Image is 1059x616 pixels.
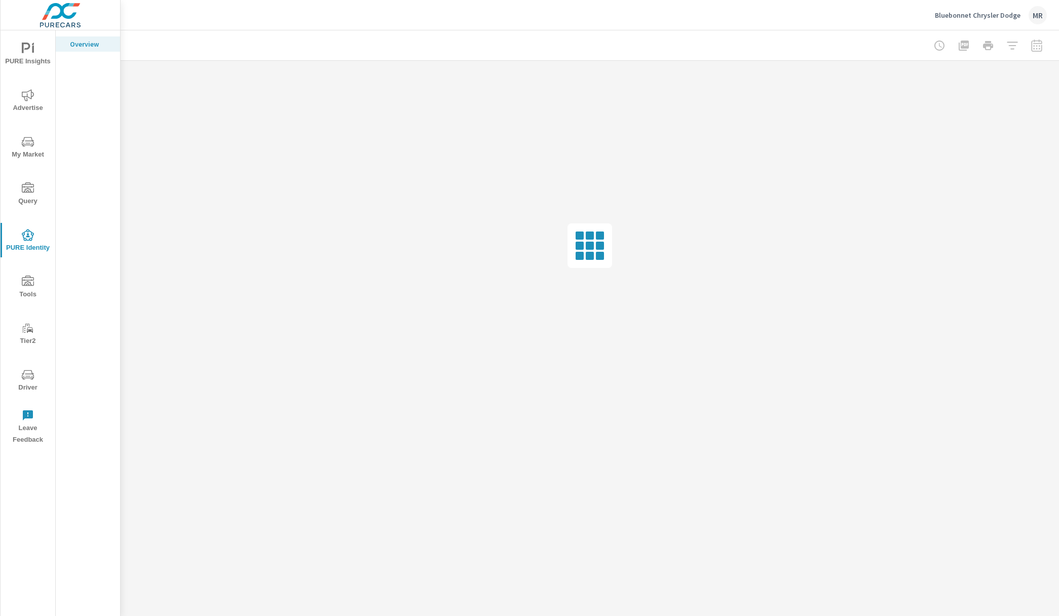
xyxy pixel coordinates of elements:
[56,36,120,52] div: Overview
[70,39,112,49] p: Overview
[4,182,52,207] span: Query
[4,136,52,161] span: My Market
[1,30,55,450] div: nav menu
[4,229,52,254] span: PURE Identity
[4,89,52,114] span: Advertise
[4,276,52,300] span: Tools
[4,369,52,394] span: Driver
[4,409,52,446] span: Leave Feedback
[935,11,1020,20] p: Bluebonnet Chrysler Dodge
[4,43,52,67] span: PURE Insights
[4,322,52,347] span: Tier2
[1029,6,1047,24] div: MR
